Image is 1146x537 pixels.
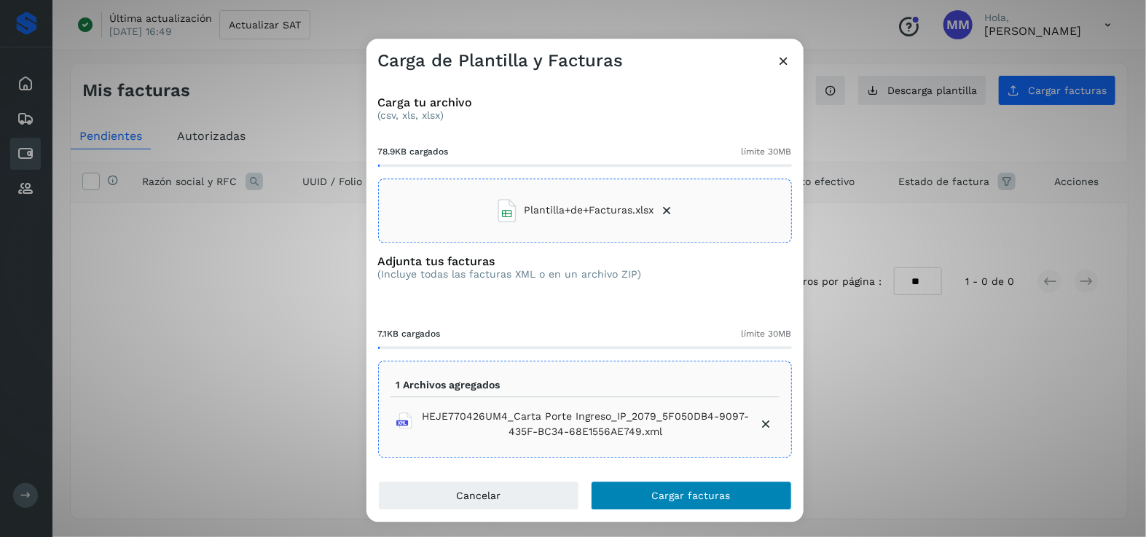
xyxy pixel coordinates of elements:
[591,481,792,510] button: Cargar facturas
[378,95,792,109] h3: Carga tu archivo
[652,490,731,501] span: Cargar facturas
[378,254,642,268] h3: Adjunta tus facturas
[742,145,792,158] span: límite 30MB
[418,409,753,440] span: HEJE770426UM4_Carta Porte Ingreso_IP_2079_5F050DB4-9097-435F-BC34-68E1556AE749.xml
[456,490,501,501] span: Cancelar
[378,145,449,158] span: 78.9KB cargados
[742,327,792,340] span: límite 30MB
[378,50,624,71] h3: Carga de Plantilla y Facturas
[378,268,642,281] p: (Incluye todas las facturas XML o en un archivo ZIP)
[396,379,501,391] p: 1 Archivos agregados
[378,327,441,340] span: 7.1KB cargados
[378,109,792,122] p: (csv, xls, xlsx)
[378,481,579,510] button: Cancelar
[525,203,654,218] span: Plantilla+de+Facturas.xlsx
